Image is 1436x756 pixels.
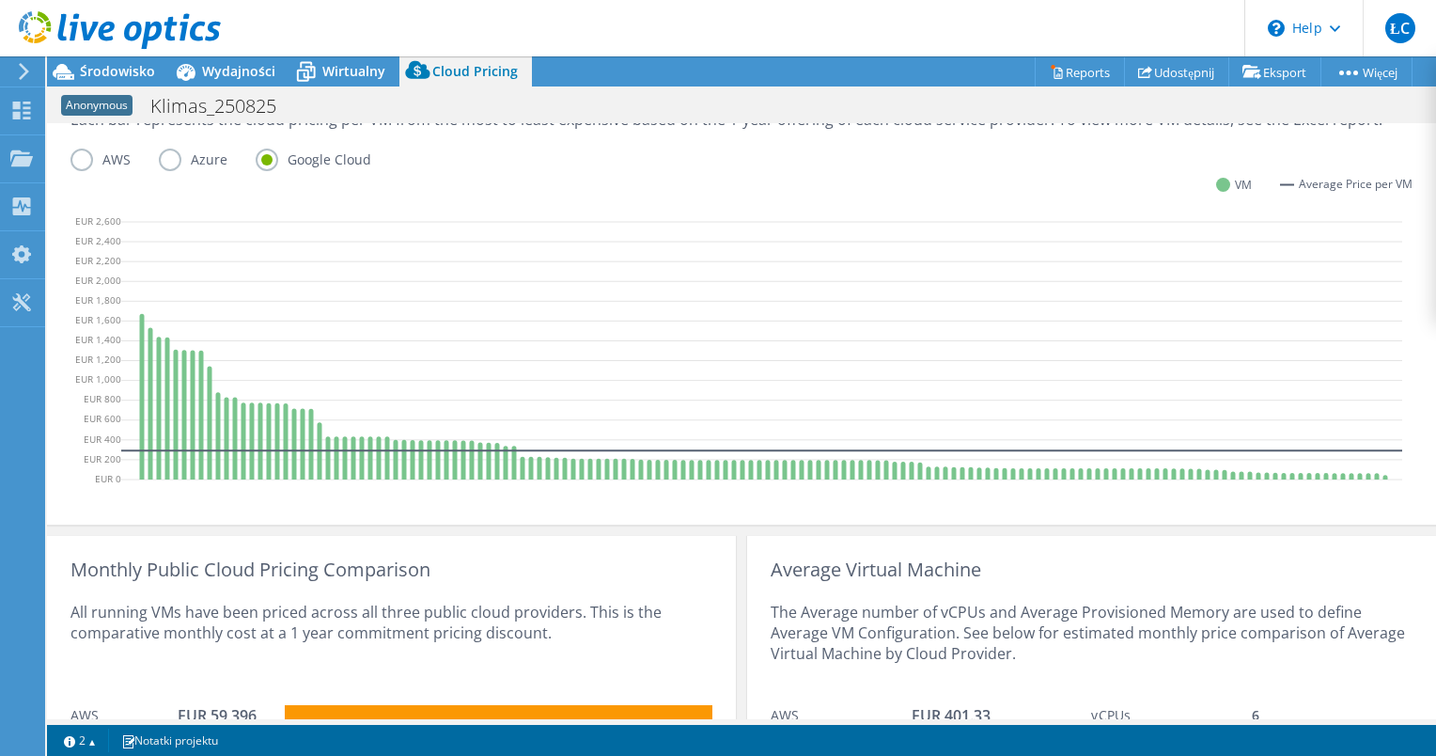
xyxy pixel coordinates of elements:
span: 6 [1252,706,1259,724]
text: EUR 1,800 [75,293,121,307]
a: Więcej [1320,57,1413,87]
text: EUR 0 [95,472,121,485]
span: AWS [771,706,799,724]
span: Wirtualny [322,62,385,80]
span: Anonymous [61,95,133,116]
svg: \n [1268,20,1285,37]
span: EUR 401.33 [912,705,991,726]
span: ŁC [1385,13,1415,43]
text: EUR 2,400 [75,234,121,247]
text: EUR 600 [84,413,121,426]
text: EUR 2,000 [75,274,121,287]
span: Average Price per VM [1299,174,1413,195]
span: VM [1235,174,1252,196]
text: EUR 400 [84,433,121,446]
text: EUR 2,600 [75,214,121,228]
text: EUR 1,400 [75,333,121,346]
div: Average Virtual Machine [771,559,1413,580]
text: EUR 1,200 [75,353,121,366]
a: Notatki projektu [108,729,231,752]
span: Wydajności [202,62,275,80]
text: EUR 1,000 [75,372,121,386]
div: Monthly Public Cloud Pricing Comparison [70,559,712,580]
a: Reports [1035,57,1125,87]
text: EUR 1,600 [75,313,121,326]
a: Udostępnij [1124,57,1229,87]
label: Azure [159,149,256,171]
span: vCPUs [1091,706,1131,724]
a: Eksport [1228,57,1321,87]
div: The Average number of vCPUs and Average Provisioned Memory are used to define Average VM Configur... [771,580,1413,696]
text: EUR 800 [84,393,121,406]
label: Google Cloud [256,149,399,171]
text: EUR 200 [84,452,121,465]
span: Środowisko [80,62,155,80]
h1: Klimas_250825 [142,96,305,117]
div: All running VMs have been priced across all three public cloud providers. This is the comparative... [70,580,712,696]
div: Each bar represents the cloud pricing per VM from the most to least expensive based on the 1-year... [70,109,1413,149]
span: Cloud Pricing [432,62,518,80]
div: EUR 59,396 [178,705,272,726]
label: AWS [70,149,159,171]
a: 2 [51,729,109,752]
div: AWS [70,705,178,726]
text: EUR 2,200 [75,254,121,267]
